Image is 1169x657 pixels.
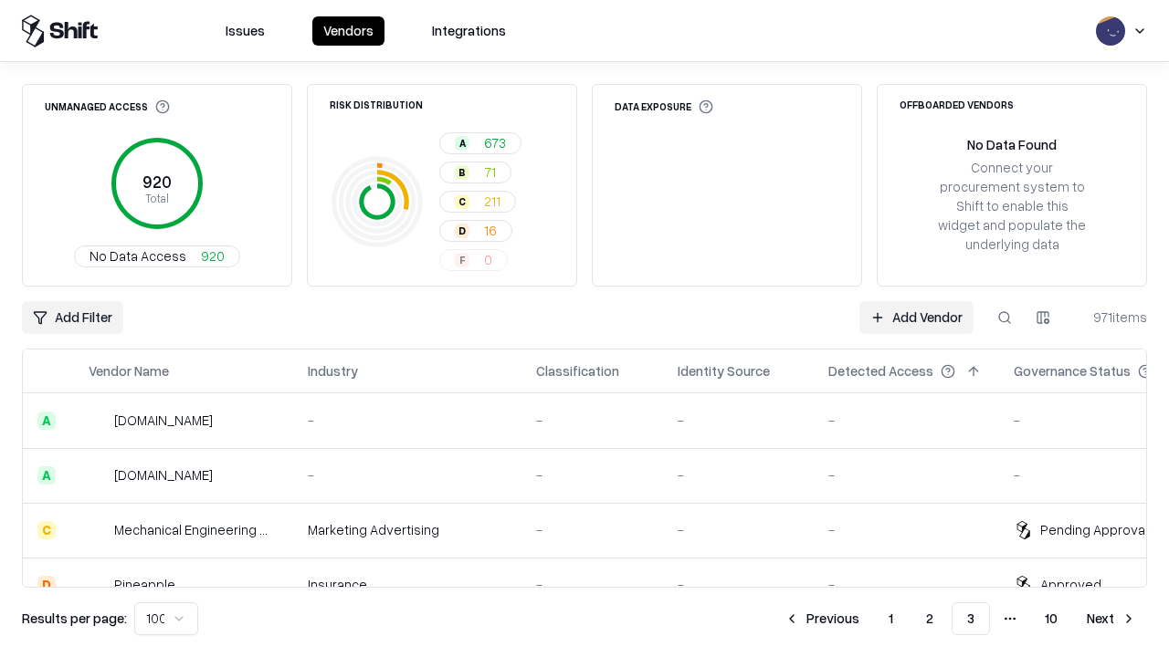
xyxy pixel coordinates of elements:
button: D16 [439,220,512,242]
div: - [536,465,648,485]
div: Risk Distribution [330,99,423,109]
div: Offboarded Vendors [900,99,1014,109]
a: Add Vendor [859,301,974,334]
span: 71 [484,162,496,182]
div: - [828,411,985,430]
div: D [455,224,469,238]
img: Pineapple [89,576,107,594]
div: - [678,575,799,594]
button: 10 [1030,602,1072,635]
div: - [828,465,985,485]
div: C [37,521,56,539]
tspan: 920 [142,172,172,192]
button: 2 [911,602,948,635]
p: Results per page: [22,609,127,628]
div: [DOMAIN_NAME] [114,411,213,430]
button: No Data Access920 [74,245,240,267]
div: - [536,411,648,430]
button: Vendors [312,16,384,46]
div: Governance Status [1014,361,1131,381]
button: Issues [215,16,276,46]
div: Data Exposure [615,99,713,114]
div: Pineapple [114,575,175,594]
div: Identity Source [678,361,770,381]
div: - [678,520,799,539]
button: Add Filter [22,301,123,334]
div: - [536,575,648,594]
div: Detected Access [828,361,933,381]
div: Marketing Advertising [308,520,507,539]
div: Pending Approval [1040,520,1148,539]
tspan: Total [145,191,169,205]
nav: pagination [774,602,1147,635]
div: 971 items [1074,308,1147,327]
div: - [828,520,985,539]
div: A [37,412,56,430]
div: - [536,520,648,539]
div: No Data Found [967,135,1057,154]
img: automat-it.com [89,412,107,430]
span: No Data Access [90,246,186,266]
button: C211 [439,191,516,213]
span: 920 [201,246,225,266]
span: 16 [484,221,497,240]
div: C [455,194,469,209]
div: Approved [1040,575,1101,594]
div: [DOMAIN_NAME] [114,465,213,485]
span: 673 [484,133,506,152]
div: Vendor Name [89,361,169,381]
div: Insurance [308,575,507,594]
button: Integrations [421,16,517,46]
span: 211 [484,192,500,211]
div: A [455,136,469,151]
button: B71 [439,162,511,183]
button: 3 [952,602,990,635]
button: A673 [439,132,521,154]
div: - [828,575,985,594]
div: Unmanaged Access [45,99,170,114]
div: D [37,576,56,594]
div: Classification [536,361,619,381]
div: - [308,465,507,485]
div: Mechanical Engineering World [114,520,279,539]
img: madisonlogic.com [89,466,107,485]
div: A [37,466,56,485]
div: - [678,465,799,485]
button: 1 [874,602,908,635]
div: - [678,411,799,430]
button: Next [1076,602,1147,635]
div: - [308,411,507,430]
div: B [455,165,469,180]
div: Industry [308,361,358,381]
div: Connect your procurement system to Shift to enable this widget and populate the underlying data [936,158,1088,255]
img: Mechanical Engineering World [89,521,107,539]
button: Previous [774,602,870,635]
